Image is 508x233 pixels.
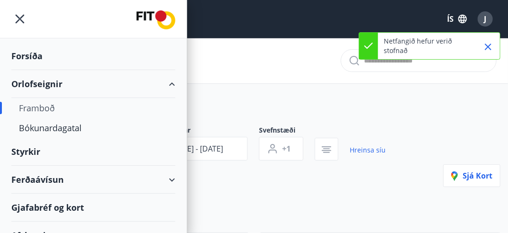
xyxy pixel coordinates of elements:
div: Orlofseignir [11,70,175,98]
p: Netfangið hefur verið stofnað [384,36,467,55]
span: +1 [282,143,291,154]
span: J [484,14,487,24]
span: Svefnstæði [259,125,315,137]
div: Gjafabréf og kort [11,194,175,222]
div: Framboð [19,98,168,118]
span: Dagsetningar [147,125,259,137]
div: Bókunardagatal [19,118,168,138]
div: Ferðaávísun [11,166,175,194]
div: Styrkir [11,138,175,166]
button: Close [480,39,496,55]
div: Forsíða [11,42,175,70]
img: union_logo [137,10,175,29]
button: +1 [259,137,303,161]
a: Hreinsa síu [350,140,386,161]
button: [DATE] - [DATE] [147,137,248,161]
button: J [474,8,497,30]
span: [DATE] - [DATE] [171,143,223,154]
span: Sjá kort [451,170,492,181]
button: ÍS [442,10,472,27]
button: menu [11,10,28,27]
button: Sjá kort [443,164,500,187]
